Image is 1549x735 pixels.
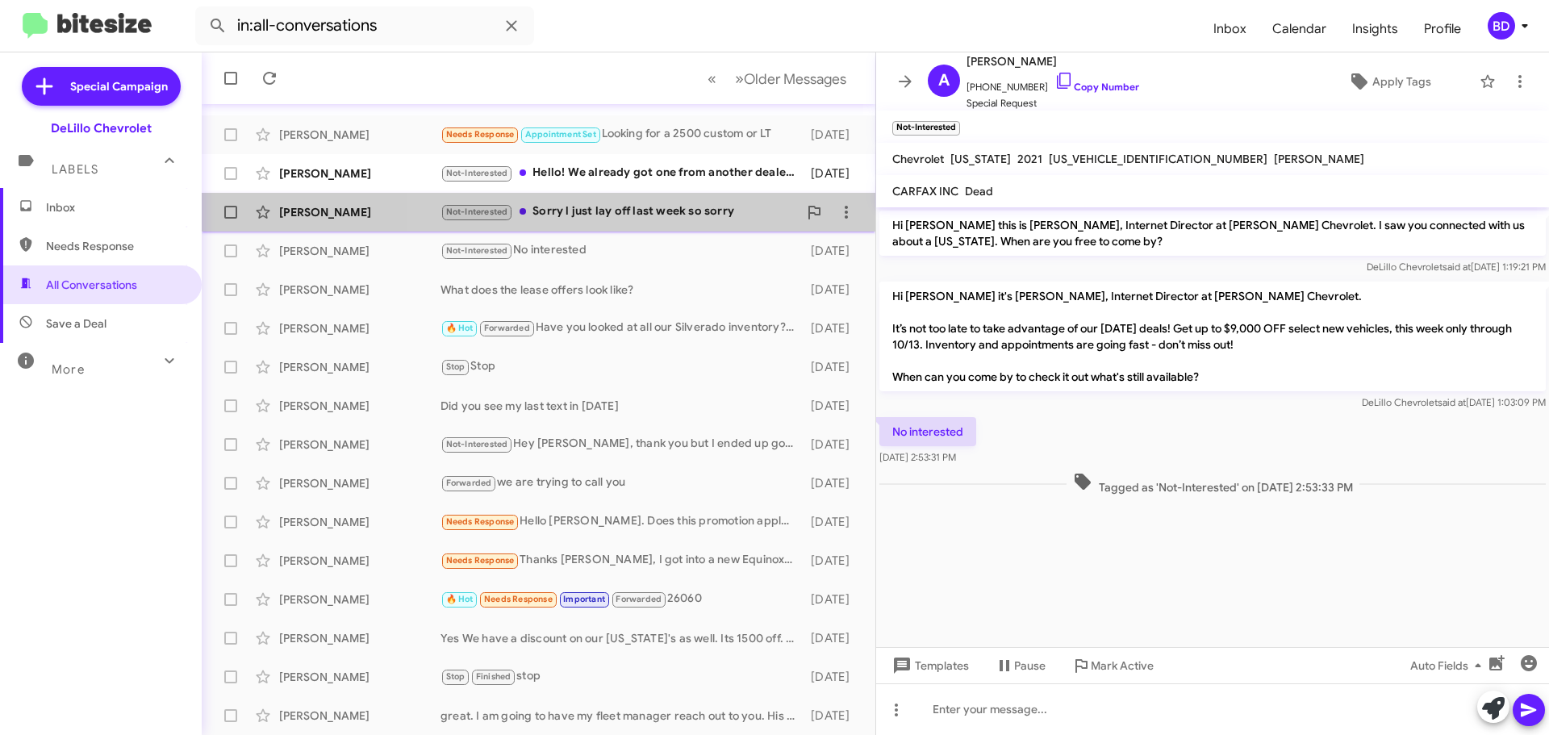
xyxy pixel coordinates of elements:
div: [DATE] [803,359,862,375]
span: Not-Interested [446,245,508,256]
a: Special Campaign [22,67,181,106]
div: [PERSON_NAME] [279,475,440,491]
span: 🔥 Hot [446,594,474,604]
a: Insights [1339,6,1411,52]
div: [DATE] [803,398,862,414]
div: [DATE] [803,165,862,182]
div: [DATE] [803,553,862,569]
div: [DATE] [803,669,862,685]
div: [PERSON_NAME] [279,320,440,336]
span: » [735,69,744,89]
span: Chevrolet [892,152,944,166]
p: Hi [PERSON_NAME] this is [PERSON_NAME], Internet Director at [PERSON_NAME] Chevrolet. I saw you c... [879,211,1546,256]
div: DeLillo Chevrolet [51,120,152,136]
span: said at [1443,261,1471,273]
span: 2021 [1017,152,1042,166]
span: Needs Response [446,516,515,527]
span: Not-Interested [446,207,508,217]
p: No interested [879,417,976,446]
button: Next [725,62,856,95]
div: [DATE] [803,436,862,453]
div: Did you see my last text in [DATE] [440,398,803,414]
span: All Conversations [46,277,137,293]
div: Sorry l just lay off last week so sorry [440,203,798,221]
div: [PERSON_NAME] [279,204,440,220]
span: Finished [476,671,511,682]
div: Stop [440,357,803,376]
span: [US_VEHICLE_IDENTIFICATION_NUMBER] [1049,152,1267,166]
span: 🔥 Hot [446,323,474,333]
span: More [52,362,85,377]
div: [DATE] [803,708,862,724]
span: Tagged as 'Not-Interested' on [DATE] 2:53:33 PM [1067,472,1359,495]
div: [PERSON_NAME] [279,669,440,685]
span: Stop [446,361,466,372]
span: Apply Tags [1372,67,1431,96]
div: What does the lease offers look like? [440,282,803,298]
span: Stop [446,671,466,682]
span: Needs Response [484,594,553,604]
div: Have you looked at all our Silverado inventory? If we don't have it we might be able to find one. [440,319,803,337]
span: Mark Active [1091,651,1154,680]
span: Auto Fields [1410,651,1488,680]
a: Calendar [1259,6,1339,52]
span: Needs Response [46,238,183,254]
span: Special Campaign [70,78,168,94]
div: [DATE] [803,514,862,530]
div: 26060 [440,590,803,608]
button: Previous [698,62,726,95]
span: [DATE] 2:53:31 PM [879,451,956,463]
button: Auto Fields [1397,651,1501,680]
span: Important [563,594,605,604]
span: [PERSON_NAME] [1274,152,1364,166]
span: said at [1438,396,1466,408]
div: [DATE] [803,243,862,259]
div: [PERSON_NAME] [279,127,440,143]
div: BD [1488,12,1515,40]
span: DeLillo Chevrolet [DATE] 1:19:21 PM [1367,261,1546,273]
span: Inbox [46,199,183,215]
button: Mark Active [1058,651,1167,680]
span: Appointment Set [525,129,596,140]
div: Hey [PERSON_NAME], thank you but I ended up going with a traverse at another dealership. [440,435,803,453]
div: [PERSON_NAME] [279,514,440,530]
div: Thanks [PERSON_NAME], I got into a new Equinox in July and love it. Thanks for checking in. [440,551,803,570]
span: Needs Response [446,129,515,140]
span: Forwarded [612,592,666,608]
div: [DATE] [803,127,862,143]
span: Dead [965,184,993,198]
span: [PERSON_NAME] [967,52,1139,71]
nav: Page navigation example [699,62,856,95]
span: Needs Response [446,555,515,566]
div: we are trying to call you [440,474,803,492]
p: Hi [PERSON_NAME] it's [PERSON_NAME], Internet Director at [PERSON_NAME] Chevrolet. It’s not too l... [879,282,1546,391]
div: [DATE] [803,282,862,298]
div: [PERSON_NAME] [279,165,440,182]
div: [PERSON_NAME] [279,359,440,375]
div: [DATE] [803,320,862,336]
div: [PERSON_NAME] [279,708,440,724]
div: [PERSON_NAME] [279,243,440,259]
div: [PERSON_NAME] [279,282,440,298]
span: Special Request [967,95,1139,111]
div: [PERSON_NAME] [279,591,440,608]
a: Inbox [1200,6,1259,52]
span: Older Messages [744,70,846,88]
div: [PERSON_NAME] [279,630,440,646]
a: Profile [1411,6,1474,52]
div: Hello! We already got one from another dealer thank you though [440,164,803,182]
span: Save a Deal [46,315,106,332]
span: Pause [1014,651,1046,680]
span: Not-Interested [446,168,508,178]
div: stop [440,667,803,686]
span: Forwarded [480,321,533,336]
span: Labels [52,162,98,177]
small: Not-Interested [892,121,960,136]
div: [PERSON_NAME] [279,398,440,414]
div: Hello [PERSON_NAME]. Does this promotion apply to the Silverado 1500's [440,512,803,531]
div: [DATE] [803,630,862,646]
div: [PERSON_NAME] [279,436,440,453]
